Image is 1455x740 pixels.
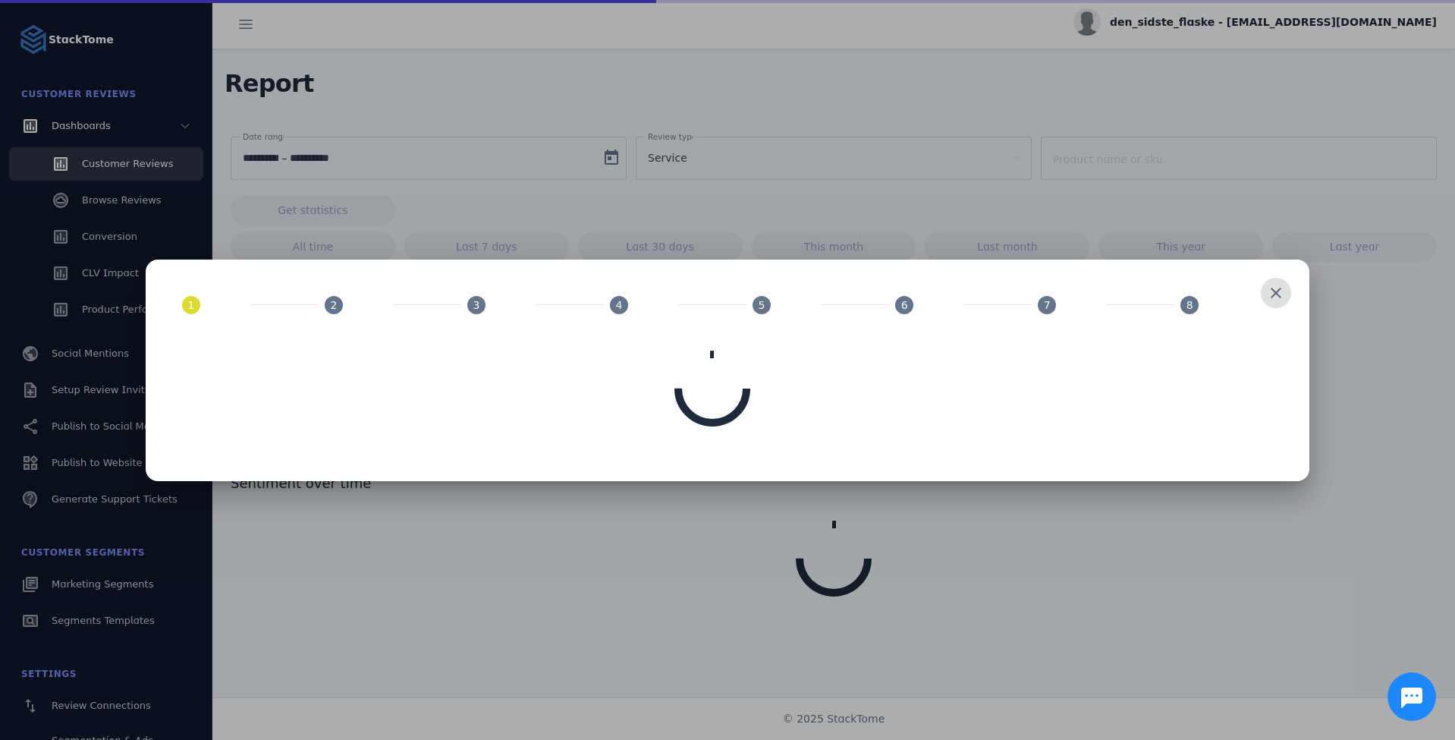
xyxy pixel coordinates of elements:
span: 2 [330,297,337,313]
span: 7 [1044,297,1051,313]
span: 4 [616,297,623,313]
span: 6 [901,297,908,313]
span: 5 [759,297,765,313]
span: 1 [187,297,194,313]
span: 8 [1186,297,1193,313]
span: 3 [473,297,479,313]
